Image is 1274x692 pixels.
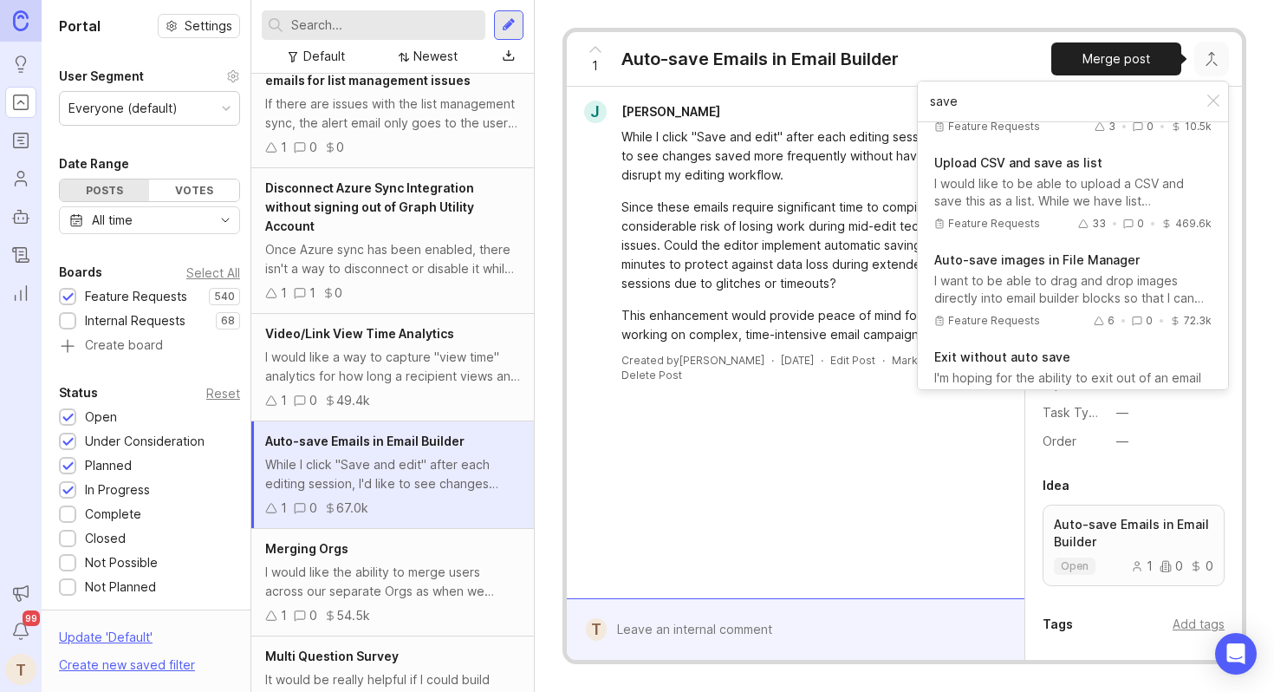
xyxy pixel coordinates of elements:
span: Disconnect Azure Sync Integration without signing out of Graph Utility Account [265,180,474,233]
div: 0 [309,391,317,410]
div: Feature Requests [934,310,1040,331]
button: Mark Spam [892,353,950,368]
div: Not Planned [85,578,156,597]
div: J [584,101,607,123]
div: 6 0 72.3k [1094,310,1212,331]
div: Posts [60,180,149,201]
div: I would like the ability to merge users across our separate Orgs as when we signed up to ContactM... [265,563,520,601]
div: Closed [85,529,126,548]
p: Upload CSV and save as list [934,154,1212,172]
div: 54.5k [336,606,370,625]
div: · [771,353,774,368]
label: Task Type [1043,405,1104,420]
div: Open [85,408,117,427]
div: Since these emails require significant time to compile, there's considerable risk of losing work ... [621,198,990,293]
div: All time [92,211,133,230]
div: 0 [309,138,317,157]
div: 0 [1190,560,1213,572]
div: 49.4k [336,391,370,410]
div: Internal Requests [85,311,185,330]
div: 1 [281,499,287,518]
button: T [5,654,36,685]
a: Roadmaps [5,125,36,156]
a: Portal [5,87,36,118]
a: Disconnect Azure Sync Integration without signing out of Graph Utility AccountOnce Azure sync has... [251,168,534,314]
a: [DATE] [781,353,814,368]
div: 0 [309,606,317,625]
div: Reset [206,388,240,398]
button: Upload CSV and save as listI would like to be able to upload a CSV and save this as a list. While... [921,146,1225,243]
div: Date Range [59,153,129,174]
div: 0 [335,284,342,303]
span: 1 [592,56,598,75]
div: Created by [PERSON_NAME] [621,353,764,368]
p: Auto-save Emails in Email Builder [1054,516,1213,551]
a: Create board [59,339,240,355]
a: Video/Link View Time AnalyticsI would like a way to capture "view time" analytics for how long a ... [251,314,534,421]
button: Auto-save images in File ManagerI want to be able to drag and drop images directly into email bui... [921,243,1225,340]
p: open [1061,559,1089,573]
div: Under Consideration [85,432,205,451]
p: Exit without auto save [934,349,1212,366]
a: J[PERSON_NAME] [574,101,734,123]
div: Not Possible [85,553,158,572]
div: 1 [309,284,315,303]
div: Merge post [1051,42,1181,75]
button: Exit without auto saveI'm hoping for the ability to exit out of an email without it auto saving a... [921,340,1225,437]
div: Newest [413,47,458,66]
div: I'm hoping for the ability to exit out of an email without it auto saving and moving back up to t... [934,369,1212,404]
div: User Segment [59,66,144,87]
div: 33 0 469.6k [1078,213,1212,234]
div: 1 [1131,560,1153,572]
div: Add tags [1173,615,1225,634]
div: I want to be able to drag and drop images directly into email builder blocks so that I can save t... [934,272,1212,307]
div: While I click "Save and edit" after each editing session, I'd like to see changes saved more freq... [265,455,520,493]
div: Feature Requests [934,213,1040,234]
div: Status [59,382,98,403]
div: · [882,353,885,368]
a: Autopilot [5,201,36,232]
a: Auto-save Emails in Email BuilderWhile I click "Save and edit" after each editing session, I'd li... [251,421,534,529]
div: 1 [281,138,287,157]
div: Votes [149,180,238,201]
a: Ideas [5,49,36,80]
p: Auto-save images in File Manager [934,251,1212,269]
div: Open Intercom Messenger [1215,633,1257,675]
div: 0 [1160,560,1183,572]
div: — [1116,403,1128,422]
span: Settings [185,17,232,35]
span: Auto-save Emails in Email Builder [265,434,465,448]
a: Auto-save Emails in Email Builderopen100 [1043,505,1225,586]
img: Canny Home [13,10,29,30]
div: 1 [281,284,287,303]
p: 540 [214,290,235,304]
div: I would like to be able to upload a CSV and save this as a list. While we have list management se... [934,175,1212,210]
div: Everyone (default) [68,99,178,118]
div: Edit Post [830,353,875,368]
div: 0 [309,499,317,518]
div: 1 [281,606,287,625]
div: 67.0k [336,499,368,518]
div: Boards [59,262,102,283]
div: 1 [281,391,287,410]
a: Ability to update who receives the alert emails for list management issuesIf there are issues wit... [251,42,534,168]
div: Auto-save Emails in Email Builder [621,47,899,71]
button: Settings [158,14,240,38]
input: Search... [291,16,478,35]
div: Create new saved filter [59,656,195,675]
div: Select All [186,268,240,277]
div: If there are issues with the list management sync, the alert email only goes to the user that ena... [265,95,520,133]
button: Announcements [5,578,36,609]
button: Notifications [5,616,36,647]
div: Update ' Default ' [59,628,153,656]
div: Idea [1043,475,1069,496]
span: Merging Orgs [265,541,348,556]
div: Default [303,47,345,66]
div: T [586,618,608,641]
input: Search post to merge into… [930,92,1191,111]
div: While I click "Save and edit" after each editing session, I'd like to see changes saved more freq... [621,127,990,185]
div: Feature Requests [85,287,187,306]
div: Tags [1043,614,1073,635]
a: Merging OrgsI would like the ability to merge users across our separate Orgs as when we signed up... [251,529,534,637]
a: Reporting [5,277,36,309]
